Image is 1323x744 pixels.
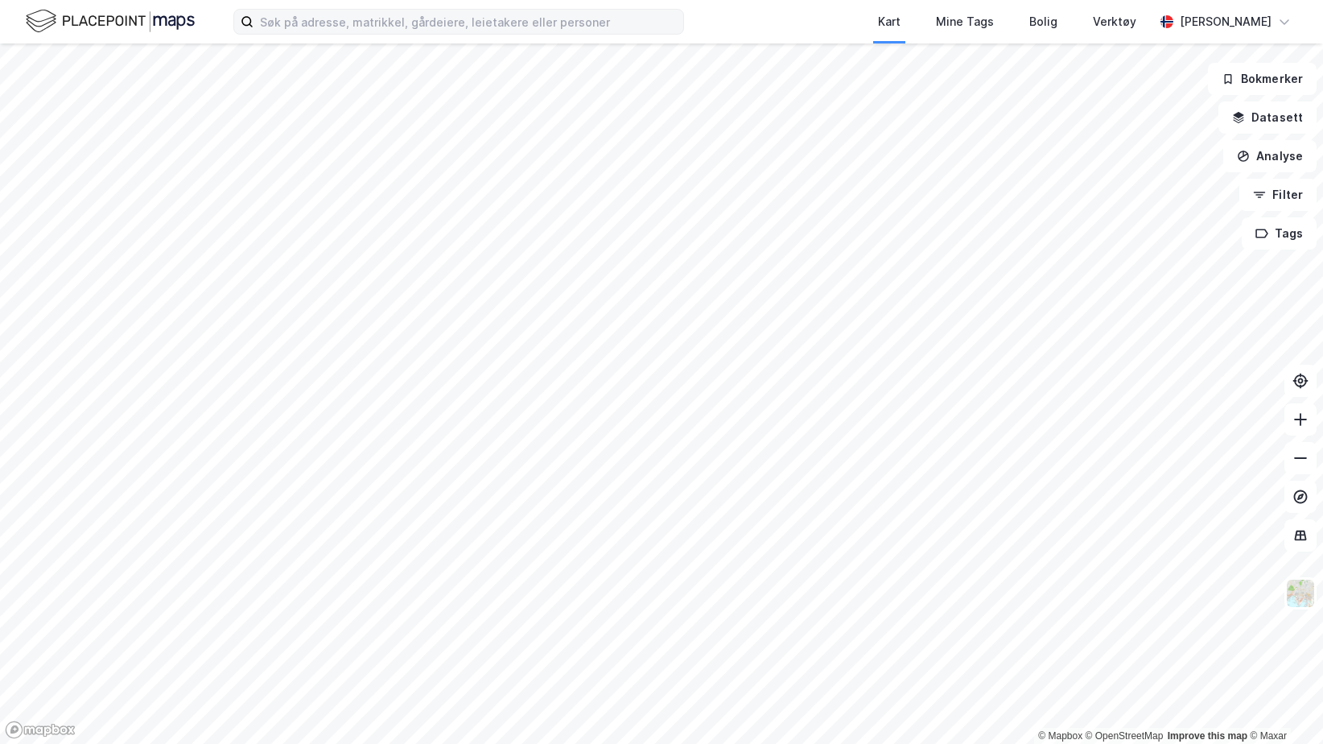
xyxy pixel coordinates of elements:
[1168,730,1247,742] a: Improve this map
[1223,140,1317,172] button: Analyse
[878,12,901,31] div: Kart
[1285,578,1316,609] img: Z
[1029,12,1057,31] div: Bolig
[5,721,76,739] a: Mapbox homepage
[1243,667,1323,744] div: Kontrollprogram for chat
[936,12,994,31] div: Mine Tags
[253,10,683,34] input: Søk på adresse, matrikkel, gårdeiere, leietakere eller personer
[1086,730,1164,742] a: OpenStreetMap
[1093,12,1136,31] div: Verktøy
[1180,12,1271,31] div: [PERSON_NAME]
[1038,730,1082,742] a: Mapbox
[1243,667,1323,744] iframe: Chat Widget
[1218,101,1317,134] button: Datasett
[1242,217,1317,250] button: Tags
[1239,179,1317,211] button: Filter
[1208,63,1317,95] button: Bokmerker
[26,7,195,35] img: logo.f888ab2527a4732fd821a326f86c7f29.svg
